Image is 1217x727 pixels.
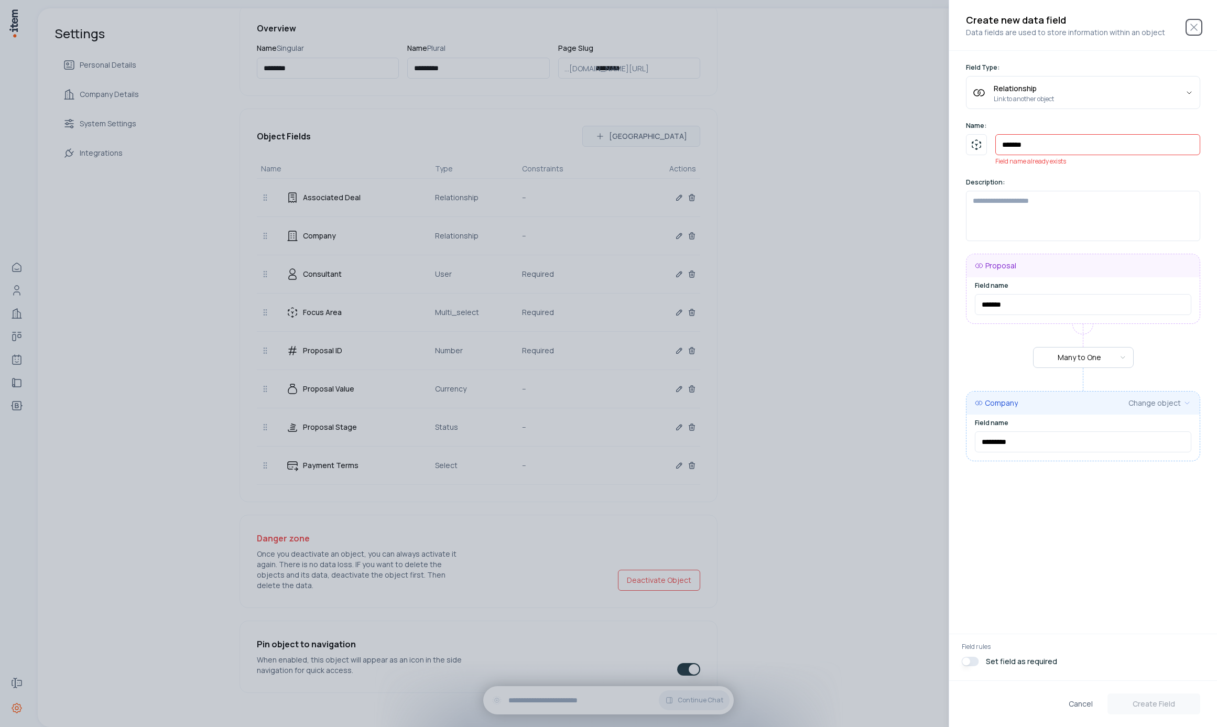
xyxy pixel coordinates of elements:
button: Cancel [1060,693,1101,714]
p: Description: [966,178,1200,187]
p: Field rules [962,643,1204,651]
p: Change object [1128,398,1181,408]
p: Data fields are used to store information within an object [966,27,1200,38]
p: Field Type: [966,63,1200,72]
p: Field name [975,281,1191,290]
p: Field name [975,419,1191,427]
p: Field name already exists [995,157,1200,166]
p: Set field as required [986,656,1057,667]
p: Name: [966,122,1200,130]
h2: Create new data field [966,13,1200,27]
p: Proposal [985,261,1016,271]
